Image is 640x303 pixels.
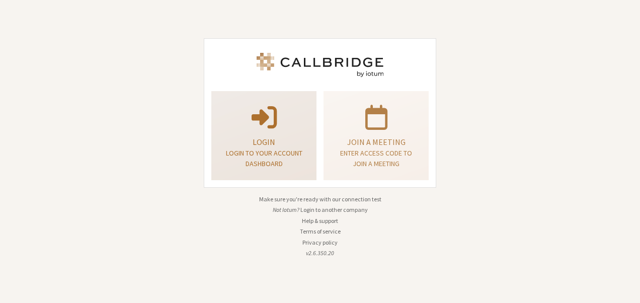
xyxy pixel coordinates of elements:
[336,136,416,148] p: Join a meeting
[224,136,304,148] p: Login
[259,195,381,203] a: Make sure you're ready with our connection test
[224,148,304,169] p: Login to your account dashboard
[336,148,416,169] p: Enter access code to join a meeting
[300,228,341,235] a: Terms of service
[324,91,429,180] a: Join a meetingEnter access code to join a meeting
[300,205,368,214] button: Login to another company
[302,217,338,224] a: Help & support
[204,249,436,258] li: v2.6.350.20
[302,239,338,246] a: Privacy policy
[211,91,316,180] button: LoginLogin to your account dashboard
[255,53,385,77] img: Iotum
[204,205,436,214] li: Not Iotum?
